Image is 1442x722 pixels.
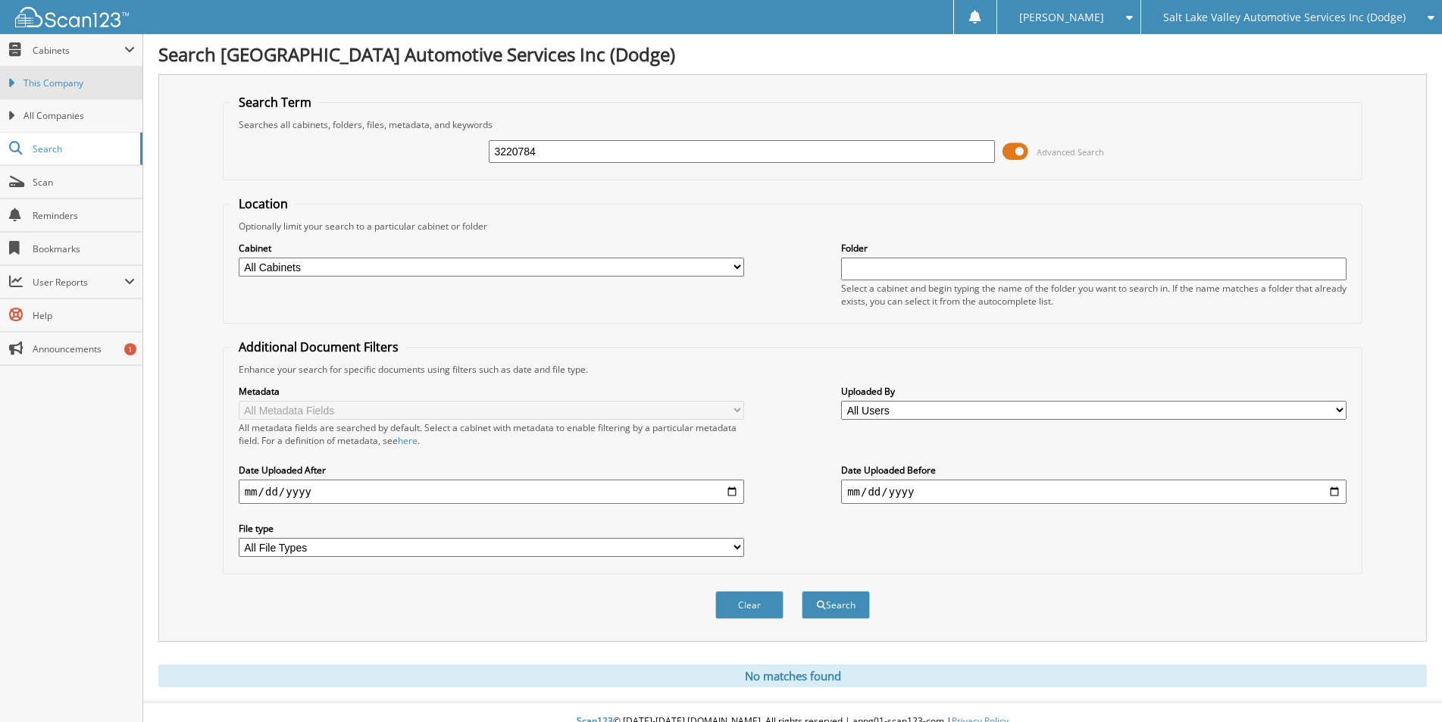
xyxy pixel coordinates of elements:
[33,209,135,222] span: Reminders
[239,242,744,255] label: Cabinet
[841,282,1347,308] div: Select a cabinet and begin typing the name of the folder you want to search in. If the name match...
[841,480,1347,504] input: end
[841,385,1347,398] label: Uploaded By
[158,42,1427,67] h1: Search [GEOGRAPHIC_DATA] Automotive Services Inc (Dodge)
[33,44,124,57] span: Cabinets
[231,339,406,355] legend: Additional Document Filters
[1163,13,1406,22] span: Salt Lake Valley Automotive Services Inc (Dodge)
[1019,13,1104,22] span: [PERSON_NAME]
[124,343,136,355] div: 1
[841,242,1347,255] label: Folder
[231,363,1355,376] div: Enhance your search for specific documents using filters such as date and file type.
[23,77,135,90] span: This Company
[158,664,1427,687] div: No matches found
[239,480,744,504] input: start
[231,195,296,212] legend: Location
[33,342,135,355] span: Announcements
[231,94,319,111] legend: Search Term
[231,118,1355,131] div: Searches all cabinets, folders, files, metadata, and keywords
[15,7,129,27] img: scan123-logo-white.svg
[398,434,418,447] a: here
[33,176,135,189] span: Scan
[802,591,870,619] button: Search
[1366,649,1442,722] iframe: Chat Widget
[239,464,744,477] label: Date Uploaded After
[33,142,133,155] span: Search
[33,242,135,255] span: Bookmarks
[715,591,784,619] button: Clear
[239,421,744,447] div: All metadata fields are searched by default. Select a cabinet with metadata to enable filtering b...
[23,109,135,123] span: All Companies
[1037,146,1104,158] span: Advanced Search
[33,309,135,322] span: Help
[239,385,744,398] label: Metadata
[239,522,744,535] label: File type
[231,220,1355,233] div: Optionally limit your search to a particular cabinet or folder
[841,464,1347,477] label: Date Uploaded Before
[33,276,124,289] span: User Reports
